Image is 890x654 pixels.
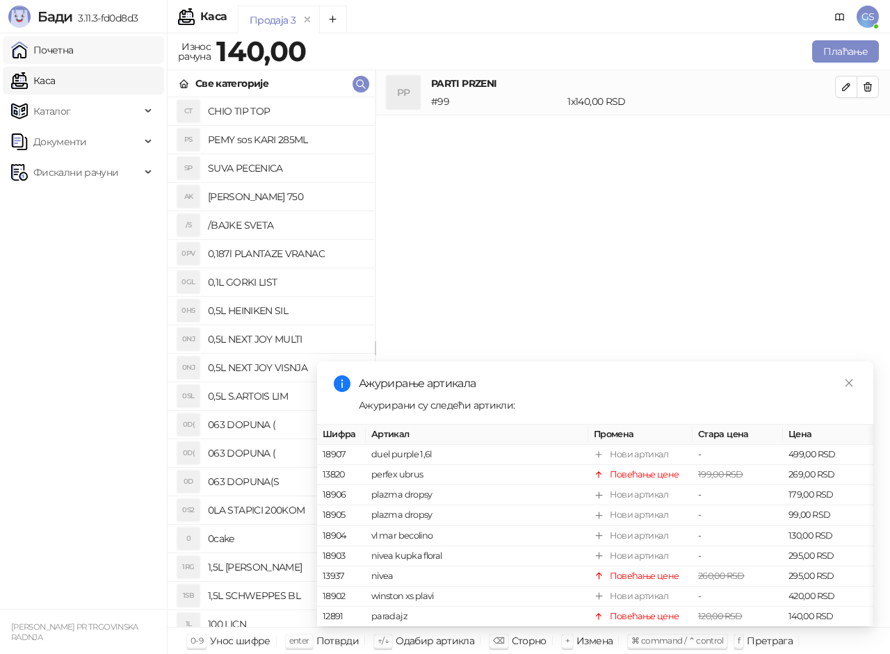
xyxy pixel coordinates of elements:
span: Каталог [33,97,71,125]
td: winston xs plavi [366,587,588,607]
td: - [693,587,783,607]
div: Нови артикал [610,448,668,461]
span: ↑/↓ [378,635,389,646]
td: 295,00 RSD [783,566,873,587]
span: ⌫ [493,635,504,646]
div: Претрага [747,632,793,650]
div: Нови артикал [610,488,668,502]
td: - [693,485,783,505]
h4: 0,5L NEXT JOY VISNJA [208,357,364,379]
div: 0D [177,471,200,493]
div: 0NJ [177,328,200,350]
a: Документација [829,6,851,28]
div: CT [177,100,200,122]
div: Одабир артикла [396,632,474,650]
div: Продаја 3 [250,13,296,28]
td: 18907 [317,445,366,465]
button: Add tab [319,6,347,33]
div: Каса [200,11,227,22]
span: 199,00 RSD [698,469,743,480]
td: vl mar becolino [366,525,588,546]
h4: 1,5L [PERSON_NAME] [208,556,364,578]
div: 0SL [177,385,200,407]
strong: 140,00 [216,34,306,68]
span: GS [857,6,879,28]
div: 1L [177,613,200,635]
td: 18904 [317,525,366,546]
h4: 0,5L S.ARTOIS LIM [208,385,364,407]
h4: 100 LICN [208,613,364,635]
h4: 0cake [208,528,364,550]
button: Плаћање [812,40,879,63]
td: 13937 [317,566,366,587]
td: perfex ubrus [366,465,588,485]
span: ⌘ command / ⌃ control [631,635,724,646]
td: 140,00 RSD [783,607,873,627]
div: PP [387,76,420,109]
td: 179,00 RSD [783,485,873,505]
td: - [693,445,783,465]
img: Logo [8,6,31,28]
div: Потврди [316,632,359,650]
td: 18902 [317,587,366,607]
h4: 0,5L HEINIKEN SIL [208,300,364,322]
span: + [565,635,569,646]
td: 13820 [317,465,366,485]
h4: CHIO TIP TOP [208,100,364,122]
td: 130,00 RSD [783,525,873,546]
td: - [693,546,783,566]
div: 1 x 140,00 RSD [565,94,838,109]
div: Ажурирање артикала [359,375,857,392]
div: Измена [576,632,613,650]
td: 499,00 RSD [783,445,873,465]
h4: 0LA STAPICI 200KOM [208,499,364,521]
td: - [693,505,783,525]
th: Шифра [317,425,366,445]
div: Повећање цене [610,569,679,583]
div: Нови артикал [610,549,668,563]
div: 0S2 [177,499,200,521]
td: 99,00 RSD [783,505,873,525]
div: Нови артикал [610,508,668,522]
div: Ажурирани су следећи артикли: [359,398,857,413]
h4: 063 DOPUNA ( [208,414,364,436]
div: grid [168,97,375,627]
td: 269,00 RSD [783,465,873,485]
td: 12891 [317,607,366,627]
td: 295,00 RSD [783,546,873,566]
h4: 063 DOPUNA(S [208,471,364,493]
h4: [PERSON_NAME] 750 [208,186,364,208]
span: Бади [38,8,72,25]
button: remove [298,14,316,26]
a: Каса [11,67,55,95]
h4: /BAJKE SVETA [208,214,364,236]
div: 0GL [177,271,200,293]
th: Артикал [366,425,588,445]
div: # 99 [428,94,565,109]
span: 3.11.3-fd0d8d3 [72,12,138,24]
td: plazma dropsy [366,485,588,505]
div: 0PV [177,243,200,265]
div: Све категорије [195,76,268,91]
a: Почетна [11,36,74,64]
a: Close [841,375,857,391]
td: 18905 [317,505,366,525]
div: 0D( [177,414,200,436]
span: close [844,378,854,388]
td: duel purple 1,6l [366,445,588,465]
h4: 0,187l PLANTAZE VRANAC [208,243,364,265]
div: 0HS [177,300,200,322]
th: Промена [588,425,693,445]
h4: SUVA PECENICA [208,157,364,179]
h4: 0,5L NEXT JOY MULTI [208,328,364,350]
td: nivea kupka floral [366,546,588,566]
td: plazma dropsy [366,505,588,525]
span: Документи [33,128,86,156]
span: 260,00 RSD [698,571,745,581]
td: nivea [366,566,588,587]
span: 120,00 RSD [698,611,743,621]
div: Повећање цене [610,610,679,623]
th: Цена [783,425,873,445]
span: 0-9 [191,635,203,646]
td: 18903 [317,546,366,566]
